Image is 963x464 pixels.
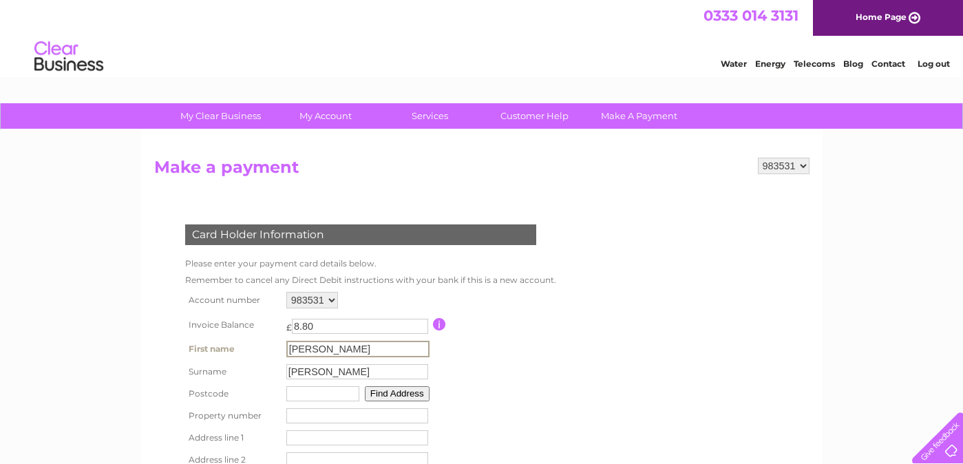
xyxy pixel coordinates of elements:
a: Blog [843,59,863,69]
div: Clear Business is a trading name of Verastar Limited (registered in [GEOGRAPHIC_DATA] No. 3667643... [157,8,807,67]
a: Make A Payment [582,103,696,129]
th: Invoice Balance [182,312,283,337]
a: Water [721,59,747,69]
button: Find Address [365,386,430,401]
a: Services [373,103,487,129]
td: Please enter your payment card details below. [182,255,560,272]
div: Card Holder Information [185,224,536,245]
a: Contact [871,59,905,69]
a: My Clear Business [164,103,277,129]
th: Property number [182,405,283,427]
th: Surname [182,361,283,383]
a: Customer Help [478,103,591,129]
img: logo.png [34,36,104,78]
td: Remember to cancel any Direct Debit instructions with your bank if this is a new account. [182,272,560,288]
th: First name [182,337,283,361]
h2: Make a payment [154,158,809,184]
td: £ [286,315,292,333]
a: Log out [918,59,950,69]
input: Information [433,318,446,330]
a: Energy [755,59,785,69]
a: My Account [268,103,382,129]
th: Address line 1 [182,427,283,449]
th: Postcode [182,383,283,405]
a: Telecoms [794,59,835,69]
a: 0333 014 3131 [703,7,798,24]
th: Account number [182,288,283,312]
